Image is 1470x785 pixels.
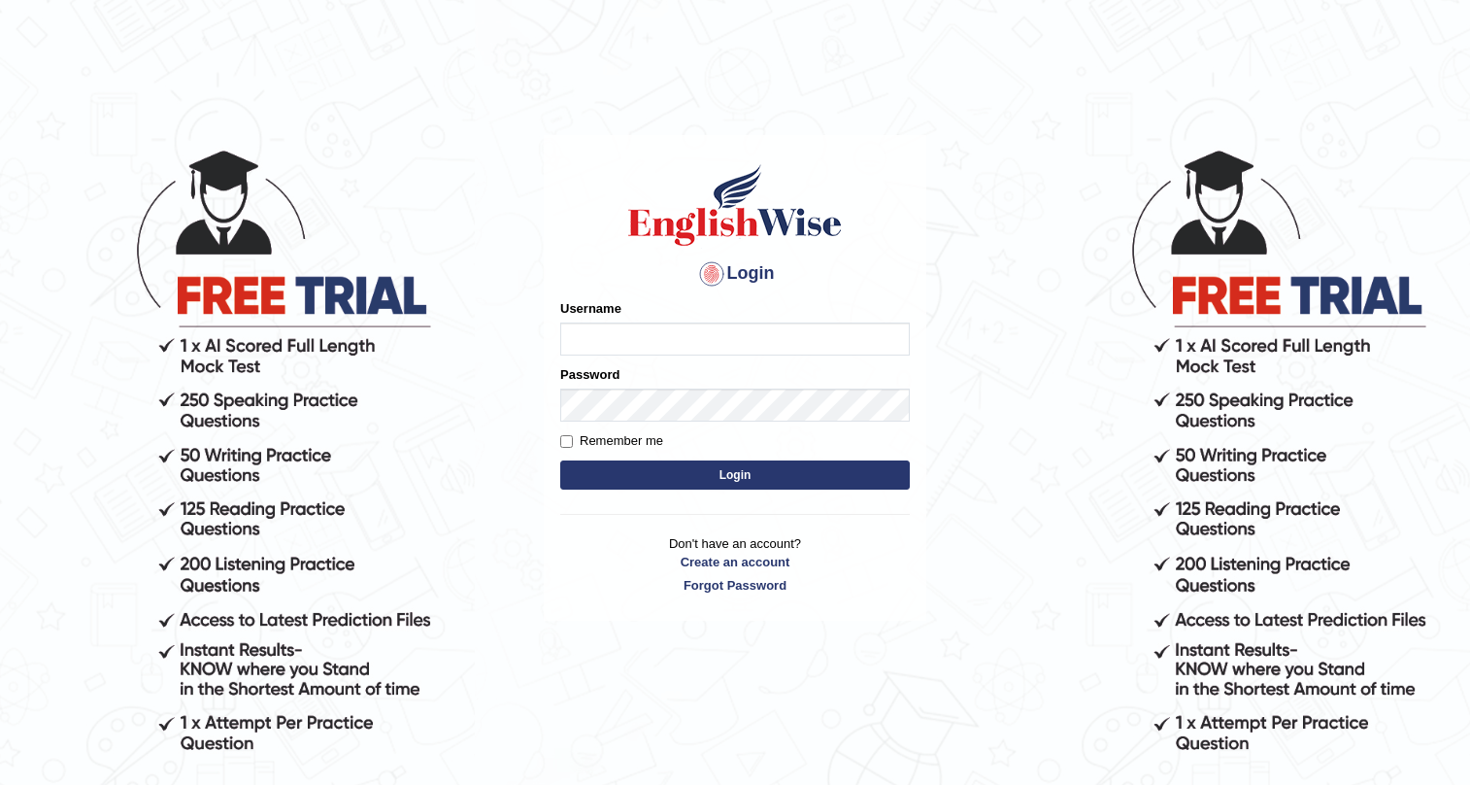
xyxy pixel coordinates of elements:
[560,365,619,384] label: Password
[560,435,573,448] input: Remember me
[624,161,846,249] img: Logo of English Wise sign in for intelligent practice with AI
[560,299,621,318] label: Username
[560,553,910,571] a: Create an account
[560,576,910,595] a: Forgot Password
[560,534,910,595] p: Don't have an account?
[560,461,910,490] button: Login
[560,258,910,290] h4: Login
[560,431,663,451] label: Remember me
